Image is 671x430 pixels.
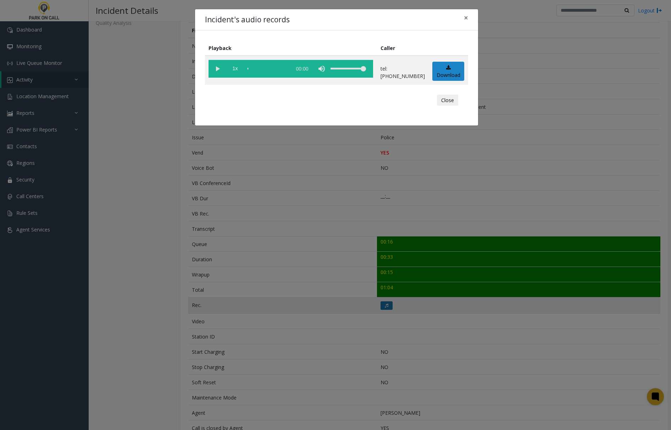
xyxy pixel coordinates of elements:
[377,40,429,56] th: Caller
[205,14,290,26] h4: Incident's audio records
[437,95,458,106] button: Close
[205,40,377,56] th: Playback
[381,65,425,80] p: tel:[PHONE_NUMBER]
[432,62,464,81] a: Download
[459,9,473,27] button: Close
[464,13,468,23] span: ×
[331,60,366,78] div: volume level
[226,60,244,78] span: playback speed button
[248,60,288,78] div: scrub bar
